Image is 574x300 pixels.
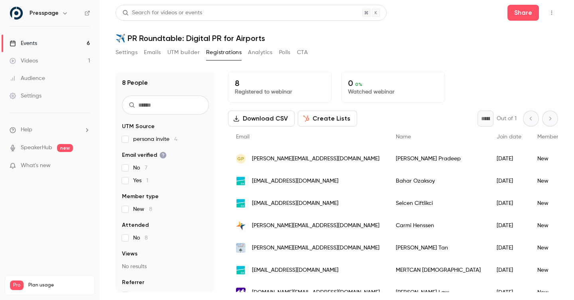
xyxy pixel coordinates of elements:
[133,135,177,143] span: persona invite
[388,192,489,214] div: Selcen Ciftlikci
[237,155,244,162] span: GP
[29,9,59,17] h6: Presspage
[10,92,41,100] div: Settings
[10,7,23,19] img: Presspage
[10,74,45,82] div: Audience
[388,148,489,170] div: [PERSON_NAME] Pradeep
[236,176,246,186] img: igairport.aero
[489,214,529,237] div: [DATE]
[236,288,246,297] img: flydenver.com
[122,123,155,131] span: UTM Source
[236,265,246,275] img: igairport.aero
[144,46,161,59] button: Emails
[388,237,489,259] div: [PERSON_NAME] Tan
[10,39,37,47] div: Events
[133,205,152,213] span: New
[497,115,517,123] p: Out of 1
[228,111,295,127] button: Download CSV
[122,263,209,271] p: No results
[388,259,489,281] div: MERTCAN [DEMOGRAPHIC_DATA]
[149,206,152,212] span: 8
[122,221,149,229] span: Attended
[145,235,148,241] span: 8
[122,78,148,88] h1: 8 People
[388,214,489,237] div: Carmi Henssen
[81,162,90,169] iframe: Noticeable Trigger
[252,266,338,275] span: [EMAIL_ADDRESS][DOMAIN_NAME]
[167,46,200,59] button: UTM builder
[252,199,338,208] span: [EMAIL_ADDRESS][DOMAIN_NAME]
[133,234,148,242] span: No
[355,82,362,87] span: 0 %
[396,134,411,140] span: Name
[248,46,273,59] button: Analytics
[122,151,167,159] span: Email verified
[252,177,338,185] span: [EMAIL_ADDRESS][DOMAIN_NAME]
[489,170,529,192] div: [DATE]
[10,57,38,65] div: Videos
[146,178,148,183] span: 1
[174,136,177,142] span: 4
[236,243,246,253] img: changiairport.com
[28,282,90,288] span: Plan usage
[297,46,308,59] button: CTA
[388,170,489,192] div: Bahar Ozaksoy
[497,134,521,140] span: Join date
[507,5,539,21] button: Share
[133,177,148,185] span: Yes
[348,88,438,96] p: Watched webinar
[252,222,379,230] span: [PERSON_NAME][EMAIL_ADDRESS][DOMAIN_NAME]
[206,46,242,59] button: Registrations
[133,291,155,299] span: Other
[489,192,529,214] div: [DATE]
[236,134,250,140] span: Email
[236,221,246,230] img: maa.nl
[21,162,51,170] span: What's new
[122,9,202,17] div: Search for videos or events
[252,244,379,252] span: [PERSON_NAME][EMAIL_ADDRESS][DOMAIN_NAME]
[133,164,147,172] span: No
[235,88,325,96] p: Registered to webinar
[122,123,209,299] section: facet-groups
[116,46,138,59] button: Settings
[10,126,90,134] li: help-dropdown-opener
[21,126,32,134] span: Help
[21,144,52,152] a: SpeakerHub
[348,78,438,88] p: 0
[252,288,380,297] span: [DOMAIN_NAME][EMAIL_ADDRESS][DOMAIN_NAME]
[537,134,572,140] span: Member type
[116,33,558,43] h1: ✈️ PR Roundtable: Digital PR for Airports
[235,78,325,88] p: 8
[122,250,138,258] span: Views
[489,259,529,281] div: [DATE]
[122,279,144,286] span: Referrer
[57,144,73,152] span: new
[10,281,24,290] span: Pro
[122,193,159,201] span: Member type
[252,155,379,163] span: [PERSON_NAME][EMAIL_ADDRESS][DOMAIN_NAME]
[145,165,147,171] span: 7
[489,148,529,170] div: [DATE]
[236,199,246,208] img: igairport.aero
[298,111,357,127] button: Create Lists
[279,46,291,59] button: Polls
[489,237,529,259] div: [DATE]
